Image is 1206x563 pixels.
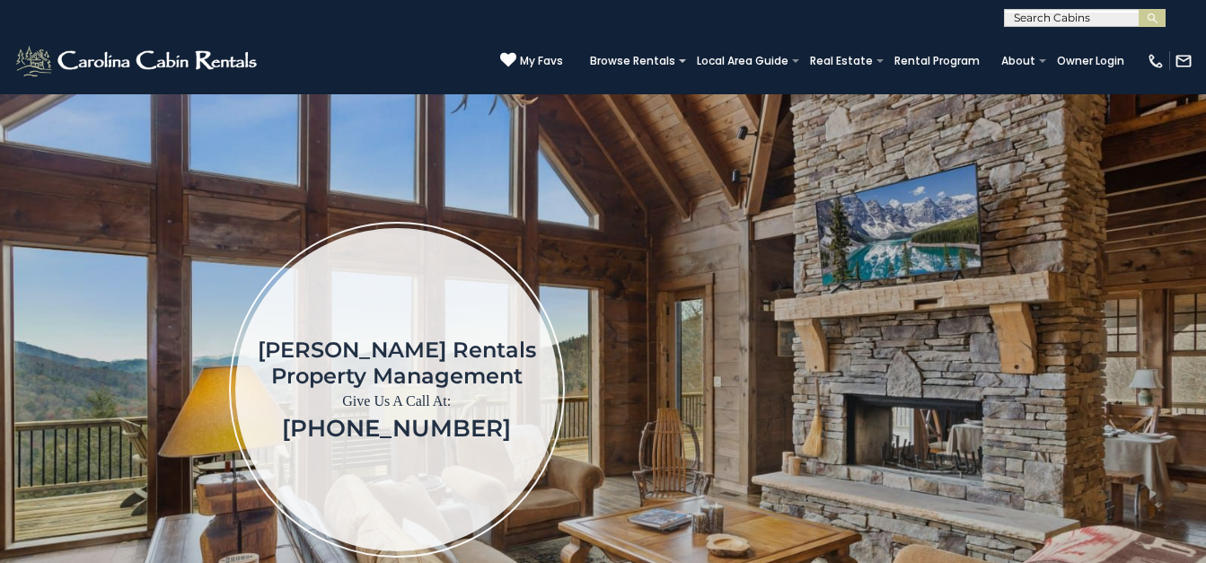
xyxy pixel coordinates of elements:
a: Owner Login [1048,48,1133,74]
a: Local Area Guide [688,48,797,74]
img: phone-regular-white.png [1147,52,1165,70]
a: Real Estate [801,48,882,74]
img: mail-regular-white.png [1175,52,1193,70]
a: [PHONE_NUMBER] [282,414,511,443]
p: Give Us A Call At: [258,389,536,414]
a: Rental Program [885,48,989,74]
a: Browse Rentals [581,48,684,74]
a: About [992,48,1044,74]
span: My Favs [520,53,563,69]
h1: [PERSON_NAME] Rentals Property Management [258,337,536,389]
img: White-1-2.png [13,43,262,79]
a: My Favs [500,52,563,70]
